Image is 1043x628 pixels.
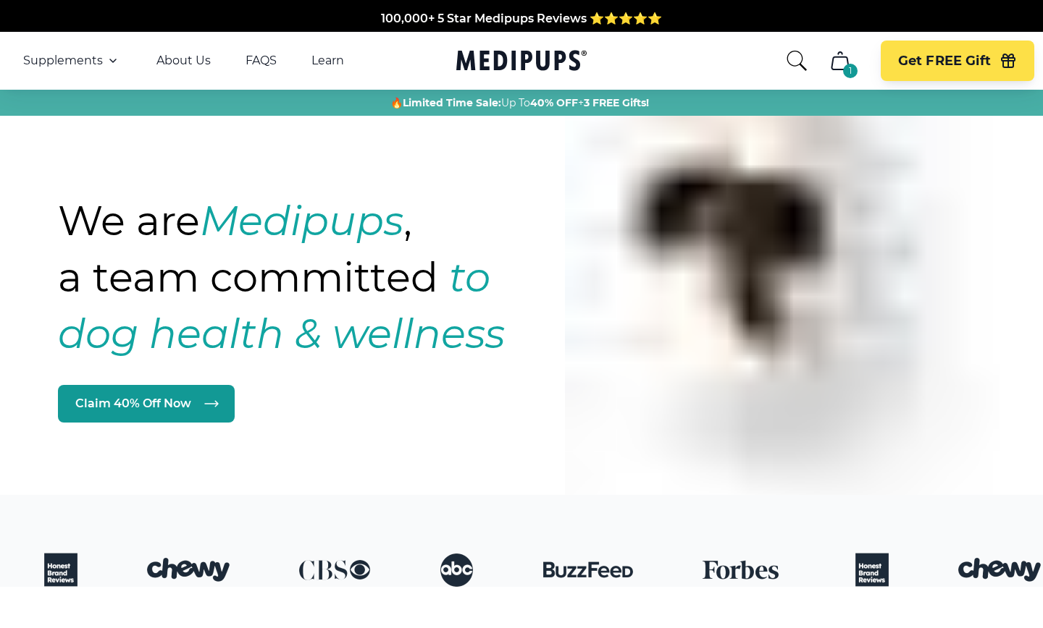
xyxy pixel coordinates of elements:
[785,49,808,72] button: search
[58,192,588,362] h1: We are , a team committed
[58,385,235,423] a: Claim 40% Off Now
[156,54,211,68] a: About Us
[246,54,277,68] a: FAQS
[23,54,103,68] span: Supplements
[311,54,344,68] a: Learn
[456,47,587,77] a: Medipups
[843,64,858,78] div: 1
[881,41,1034,81] button: Get FREE Gift
[200,196,403,245] strong: Medipups
[23,52,122,69] button: Supplements
[390,96,649,110] span: 🔥 Up To +
[281,12,763,25] span: Made In The [GEOGRAPHIC_DATA] from domestic & globally sourced ingredients
[823,43,858,78] button: cart
[898,53,991,69] span: Get FREE Gift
